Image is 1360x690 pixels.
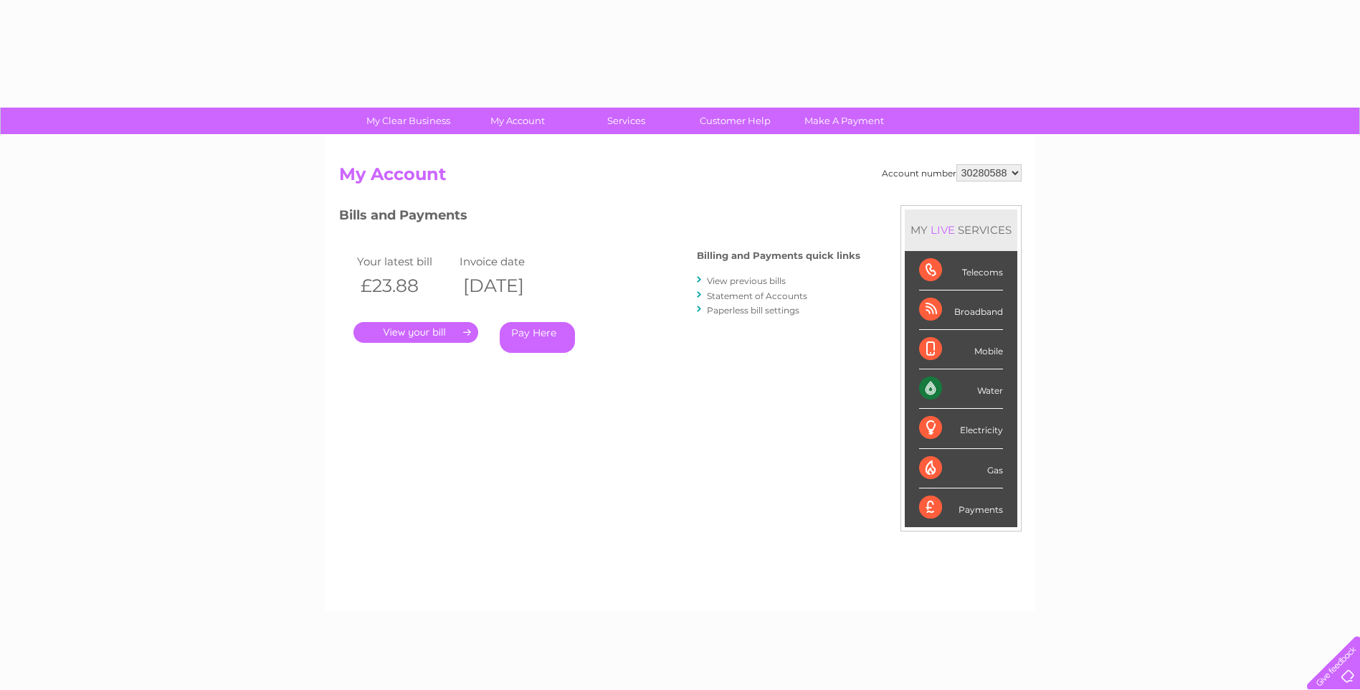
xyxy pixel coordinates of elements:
[707,275,786,286] a: View previous bills
[919,290,1003,330] div: Broadband
[919,449,1003,488] div: Gas
[905,209,1017,250] div: MY SERVICES
[339,164,1022,192] h2: My Account
[458,108,576,134] a: My Account
[919,251,1003,290] div: Telecoms
[707,305,799,316] a: Paperless bill settings
[707,290,807,301] a: Statement of Accounts
[919,488,1003,527] div: Payments
[456,252,559,271] td: Invoice date
[456,271,559,301] th: [DATE]
[919,369,1003,409] div: Water
[500,322,575,353] a: Pay Here
[697,250,860,261] h4: Billing and Payments quick links
[349,108,467,134] a: My Clear Business
[353,322,478,343] a: .
[339,205,860,230] h3: Bills and Payments
[676,108,794,134] a: Customer Help
[567,108,685,134] a: Services
[353,252,457,271] td: Your latest bill
[785,108,903,134] a: Make A Payment
[353,271,457,301] th: £23.88
[919,330,1003,369] div: Mobile
[919,409,1003,448] div: Electricity
[928,223,958,237] div: LIVE
[882,164,1022,181] div: Account number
